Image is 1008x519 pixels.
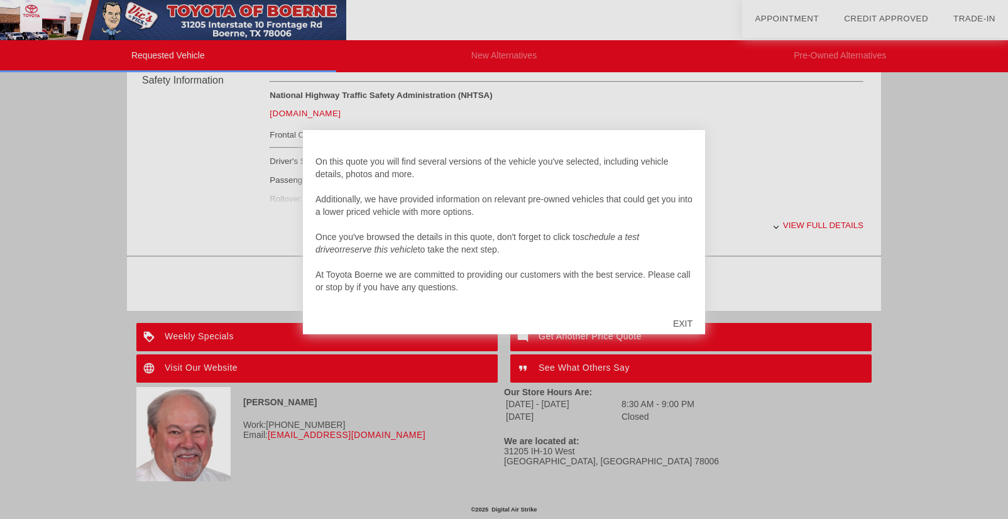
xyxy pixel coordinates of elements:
[755,14,819,23] a: Appointment
[315,232,639,254] em: schedule a test drive
[315,143,693,306] div: Hello Bimal, On this quote you will find several versions of the vehicle you've selected, includi...
[342,244,418,254] em: reserve this vehicle
[953,14,995,23] a: Trade-In
[660,305,705,342] div: EXIT
[844,14,928,23] a: Credit Approved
